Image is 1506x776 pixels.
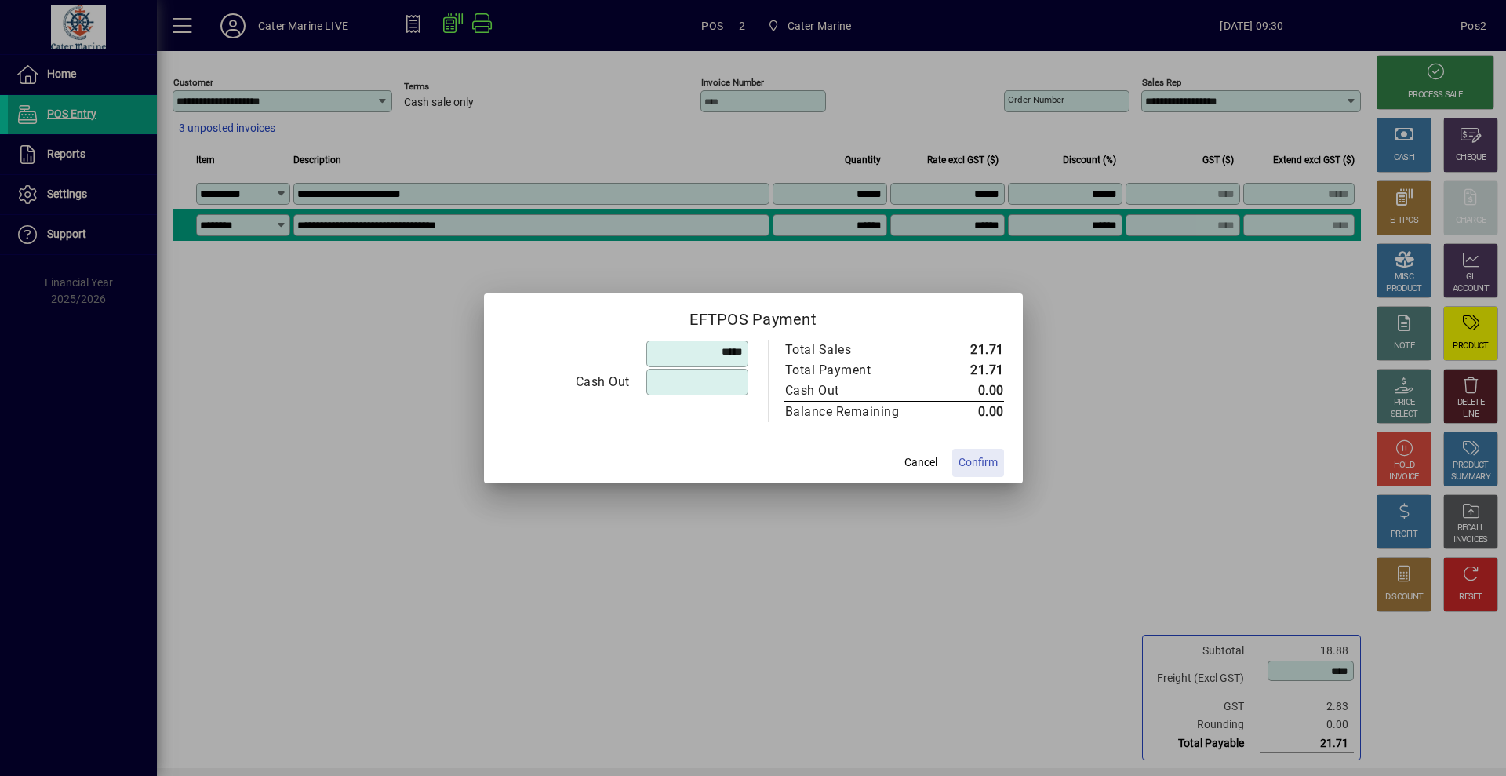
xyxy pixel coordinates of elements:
[933,340,1004,360] td: 21.71
[933,360,1004,381] td: 21.71
[785,381,917,400] div: Cash Out
[784,340,933,360] td: Total Sales
[784,360,933,381] td: Total Payment
[504,373,630,392] div: Cash Out
[959,454,998,471] span: Confirm
[933,381,1004,402] td: 0.00
[904,454,937,471] span: Cancel
[952,449,1004,477] button: Confirm
[785,403,917,421] div: Balance Remaining
[933,401,1004,422] td: 0.00
[896,449,946,477] button: Cancel
[484,293,1023,339] h2: EFTPOS Payment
